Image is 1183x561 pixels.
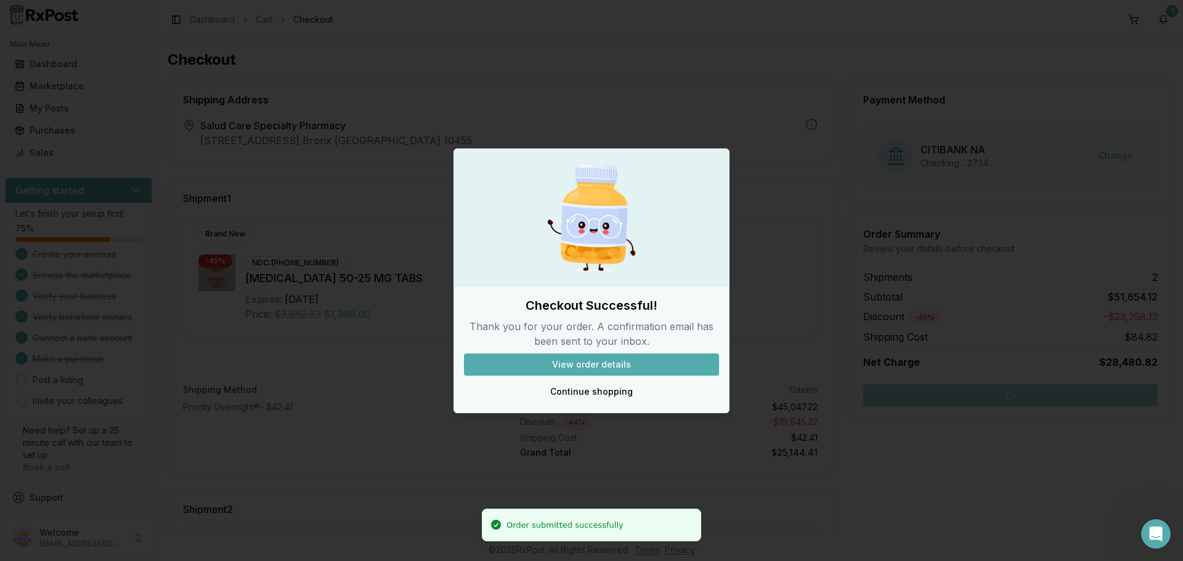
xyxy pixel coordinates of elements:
[532,159,651,277] img: Happy Pill Bottle
[464,297,719,314] h2: Checkout Successful!
[464,353,719,376] button: View order details
[464,381,719,403] button: Continue shopping
[1141,519,1171,549] iframe: Intercom live chat
[464,319,719,349] p: Thank you for your order. A confirmation email has been sent to your inbox.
